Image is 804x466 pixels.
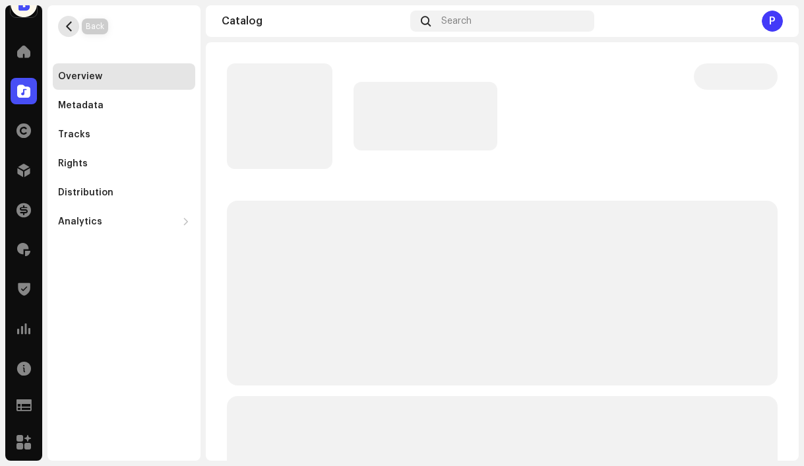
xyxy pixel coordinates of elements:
div: Tracks [58,129,90,140]
re-m-nav-item: Metadata [53,92,195,119]
div: P [762,11,783,32]
re-m-nav-dropdown: Analytics [53,209,195,235]
div: Analytics [58,216,102,227]
div: Overview [58,71,102,82]
div: Catalog [222,16,405,26]
re-m-nav-item: Rights [53,150,195,177]
re-m-nav-item: Tracks [53,121,195,148]
div: Metadata [58,100,104,111]
span: Search [441,16,472,26]
div: Rights [58,158,88,169]
div: Distribution [58,187,113,198]
re-m-nav-item: Overview [53,63,195,90]
re-m-nav-item: Distribution [53,180,195,206]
